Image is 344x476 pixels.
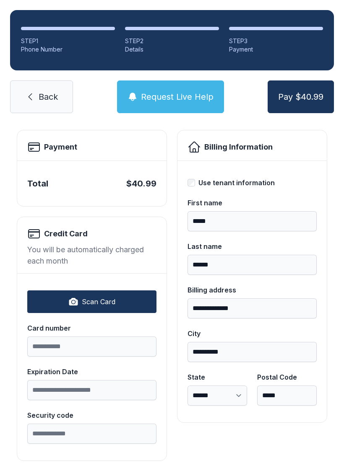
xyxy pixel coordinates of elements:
[188,342,317,362] input: City
[27,380,156,400] input: Expiration Date
[257,372,317,382] div: Postal Code
[27,178,48,189] div: Total
[229,37,323,45] div: STEP 3
[188,198,317,208] div: First name
[27,323,156,333] div: Card number
[27,244,156,266] div: You will be automatically charged each month
[188,285,317,295] div: Billing address
[188,372,247,382] div: State
[229,45,323,54] div: Payment
[44,141,77,153] h2: Payment
[125,45,219,54] div: Details
[188,255,317,275] input: Last name
[27,410,156,420] div: Security code
[126,178,156,189] div: $40.99
[27,336,156,357] input: Card number
[188,385,247,406] select: State
[27,367,156,377] div: Expiration Date
[21,45,115,54] div: Phone Number
[188,298,317,318] input: Billing address
[21,37,115,45] div: STEP 1
[188,241,317,251] div: Last name
[82,297,115,307] span: Scan Card
[141,91,214,103] span: Request Live Help
[125,37,219,45] div: STEP 2
[44,228,88,240] h2: Credit Card
[198,178,275,188] div: Use tenant information
[257,385,317,406] input: Postal Code
[278,91,323,103] span: Pay $40.99
[188,329,317,339] div: City
[39,91,58,103] span: Back
[27,424,156,444] input: Security code
[204,141,273,153] h2: Billing Information
[188,211,317,231] input: First name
